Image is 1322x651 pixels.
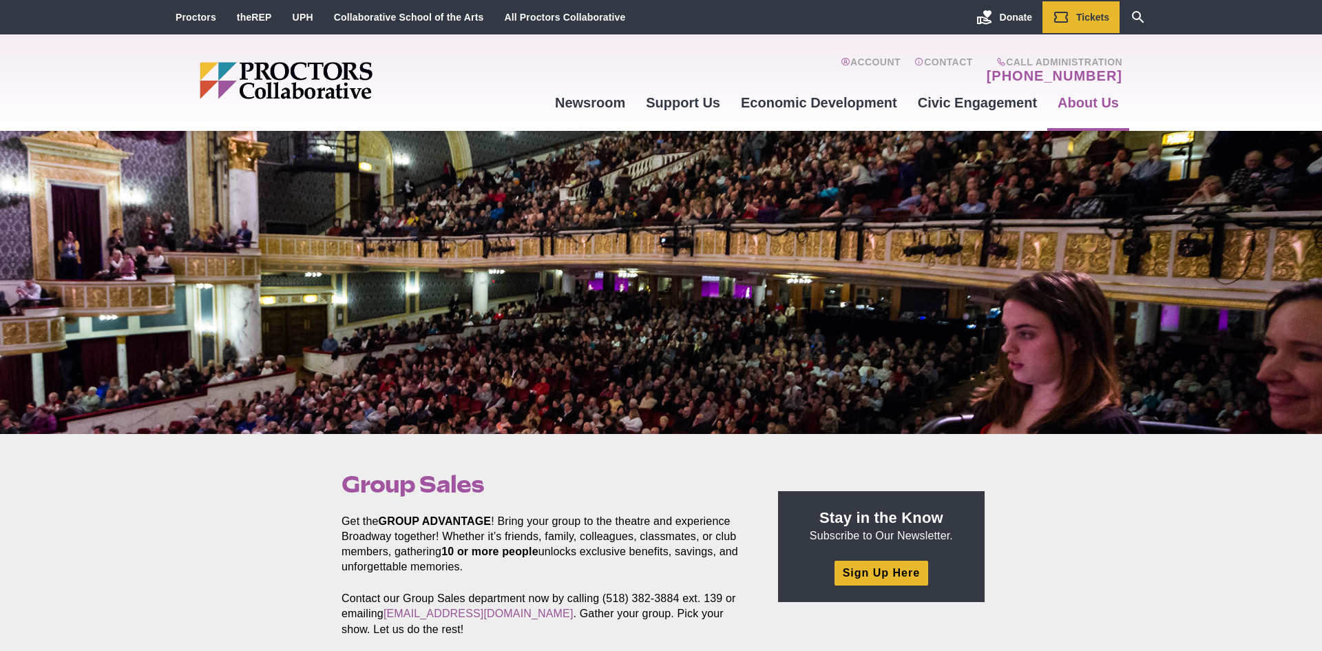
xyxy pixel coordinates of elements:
p: Contact our Group Sales department now by calling (518) 382-3884 ext. 139 or emailing . Gather yo... [342,591,746,637]
span: Call Administration [983,56,1122,68]
a: Account [841,56,901,84]
img: Proctors logo [200,62,479,99]
strong: Stay in the Know [819,509,943,526]
a: theREP [237,12,272,23]
a: Proctors [176,12,216,23]
a: Search [1120,1,1157,33]
h1: Group Sales [342,471,746,497]
a: All Proctors Collaborative [504,12,625,23]
a: Tickets [1042,1,1120,33]
a: Economic Development [731,84,907,121]
span: Donate [1000,12,1032,23]
a: Civic Engagement [907,84,1047,121]
a: Contact [914,56,973,84]
a: [PHONE_NUMBER] [987,68,1122,84]
a: [EMAIL_ADDRESS][DOMAIN_NAME] [384,608,574,619]
a: UPH [293,12,313,23]
a: About Us [1047,84,1129,121]
a: Sign Up Here [835,561,928,585]
span: Tickets [1076,12,1109,23]
a: Collaborative School of the Arts [334,12,484,23]
p: Get the ! Bring your group to the theatre and experience Broadway together! Whether it’s friends,... [342,514,746,575]
strong: 10 or more people [441,546,538,557]
p: Subscribe to Our Newsletter. [795,508,968,544]
a: Donate [966,1,1042,33]
strong: GROUP ADVANTAGE [379,515,492,527]
a: Newsroom [545,84,636,121]
a: Support Us [636,84,731,121]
